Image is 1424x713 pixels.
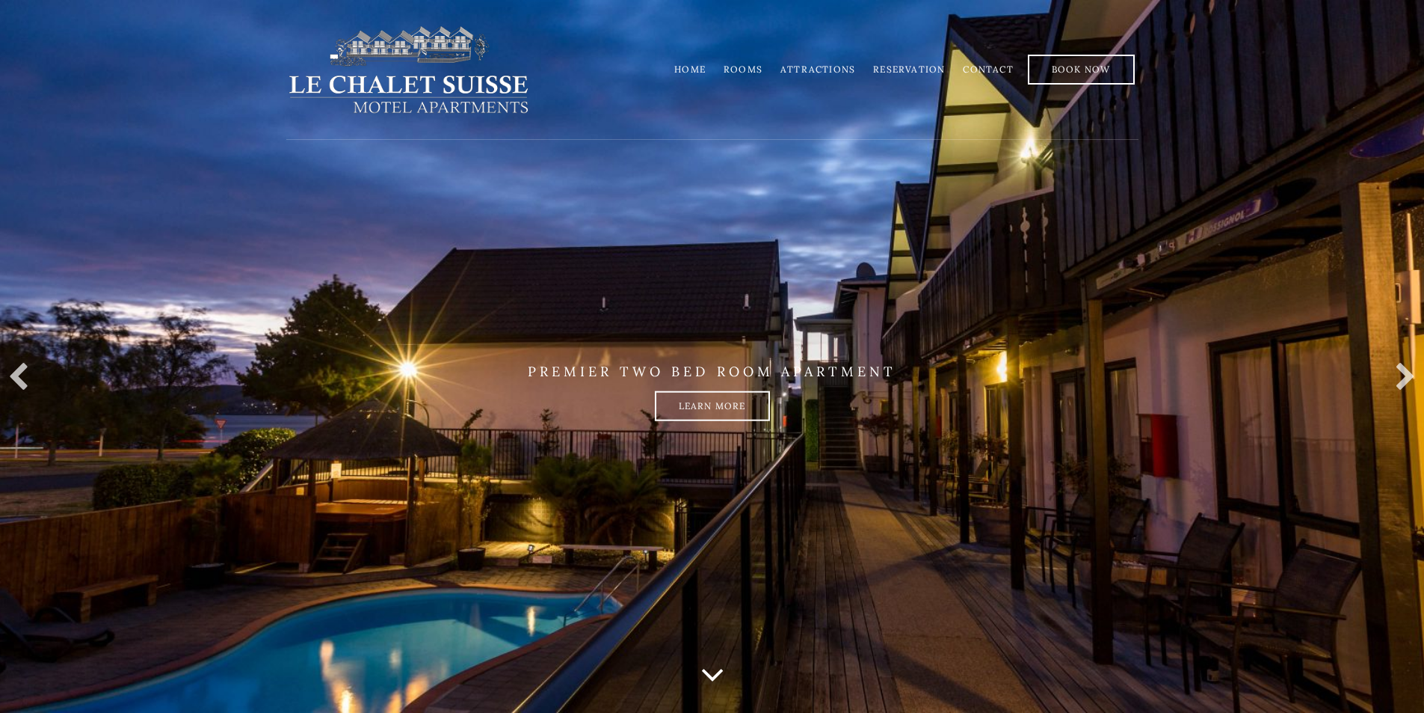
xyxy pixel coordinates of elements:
[780,64,855,75] a: Attractions
[286,364,1138,380] p: PREMIER TWO BED ROOM APARTMENT
[963,64,1013,75] a: Contact
[655,391,770,420] a: Learn more
[286,25,531,114] img: lechaletsuisse
[873,64,945,75] a: Reservation
[674,64,706,75] a: Home
[1028,55,1135,85] a: Book Now
[724,64,762,75] a: Rooms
